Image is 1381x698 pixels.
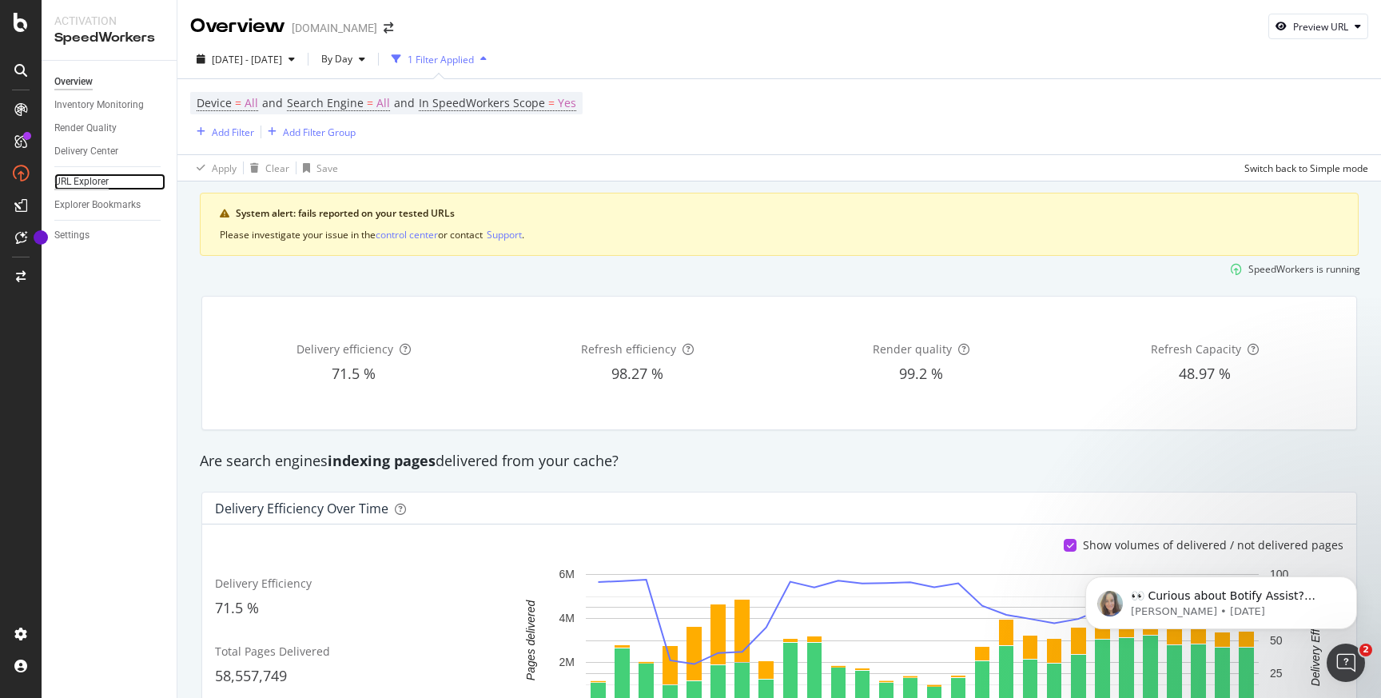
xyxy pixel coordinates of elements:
div: SpeedWorkers is running [1248,262,1360,276]
text: 2M [559,656,575,669]
span: 71.5 % [332,364,376,383]
div: Preview URL [1293,20,1348,34]
span: In SpeedWorkers Scope [419,95,545,110]
div: Settings [54,227,90,244]
div: Tooltip anchor [34,230,48,245]
div: Activation [54,13,164,29]
span: = [367,95,373,110]
text: Pages delivered [524,600,537,681]
a: URL Explorer [54,174,165,190]
span: Device [197,95,232,110]
div: SpeedWorkers [54,29,164,47]
button: Save [296,155,338,181]
div: Add Filter [212,126,254,139]
span: = [548,95,555,110]
a: Inventory Monitoring [54,97,165,114]
div: Delivery Efficiency over time [215,501,388,517]
div: Delivery Center [54,143,118,160]
span: All [245,92,258,114]
span: 71.5 % [215,598,259,617]
a: Render Quality [54,120,165,137]
div: Clear [265,162,289,175]
span: Yes [558,92,576,114]
span: Delivery efficiency [296,341,393,357]
a: Explorer Bookmarks [54,197,165,213]
div: control center [376,228,438,241]
div: warning banner [200,193,1359,256]
div: Add Filter Group [283,126,356,139]
div: Save [316,162,338,175]
span: 58,557,749 [215,666,287,685]
span: and [262,95,283,110]
div: Are search engines delivered from your cache? [192,451,1367,472]
button: Clear [244,155,289,181]
span: 48.97 % [1179,364,1231,383]
div: [DOMAIN_NAME] [292,20,377,36]
span: and [394,95,415,110]
button: Switch back to Simple mode [1238,155,1368,181]
span: Render quality [873,341,952,357]
div: Apply [212,162,237,175]
span: [DATE] - [DATE] [212,53,282,66]
div: Show volumes of delivered / not delivered pages [1083,537,1343,553]
strong: indexing pages [328,451,436,470]
text: 6M [559,568,575,581]
button: By Day [315,46,372,72]
div: 1 Filter Applied [408,53,474,66]
button: [DATE] - [DATE] [190,46,301,72]
div: Switch back to Simple mode [1244,162,1368,175]
text: 4M [559,612,575,625]
span: All [376,92,390,114]
span: 2 [1359,644,1372,656]
text: 25 [1270,667,1283,680]
a: Delivery Center [54,143,165,160]
a: Settings [54,227,165,244]
span: 99.2 % [899,364,943,383]
button: Add Filter Group [261,122,356,142]
span: Delivery Efficiency [215,576,312,591]
span: Refresh efficiency [581,341,676,357]
div: Overview [54,74,93,90]
button: 1 Filter Applied [385,46,493,72]
span: = [235,95,241,110]
iframe: Intercom live chat [1327,644,1365,682]
span: 98.27 % [611,364,663,383]
button: Apply [190,155,237,181]
div: System alert: fails reported on your tested URLs [236,206,1339,221]
iframe: Intercom notifications message [1061,543,1381,655]
div: Explorer Bookmarks [54,197,141,213]
button: Add Filter [190,122,254,142]
div: Support [487,228,522,241]
div: Render Quality [54,120,117,137]
text: Delivery Efficiency [1309,594,1322,686]
div: URL Explorer [54,174,109,190]
div: Please investigate your issue in the or contact . [220,227,1339,242]
span: Refresh Capacity [1151,341,1241,357]
div: Inventory Monitoring [54,97,144,114]
button: Support [487,227,522,242]
button: Preview URL [1268,14,1368,39]
span: Search Engine [287,95,364,110]
span: By Day [315,52,352,66]
a: Overview [54,74,165,90]
button: control center [376,227,438,242]
div: Overview [190,13,285,40]
span: Total Pages Delivered [215,644,330,659]
div: arrow-right-arrow-left [384,22,393,34]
